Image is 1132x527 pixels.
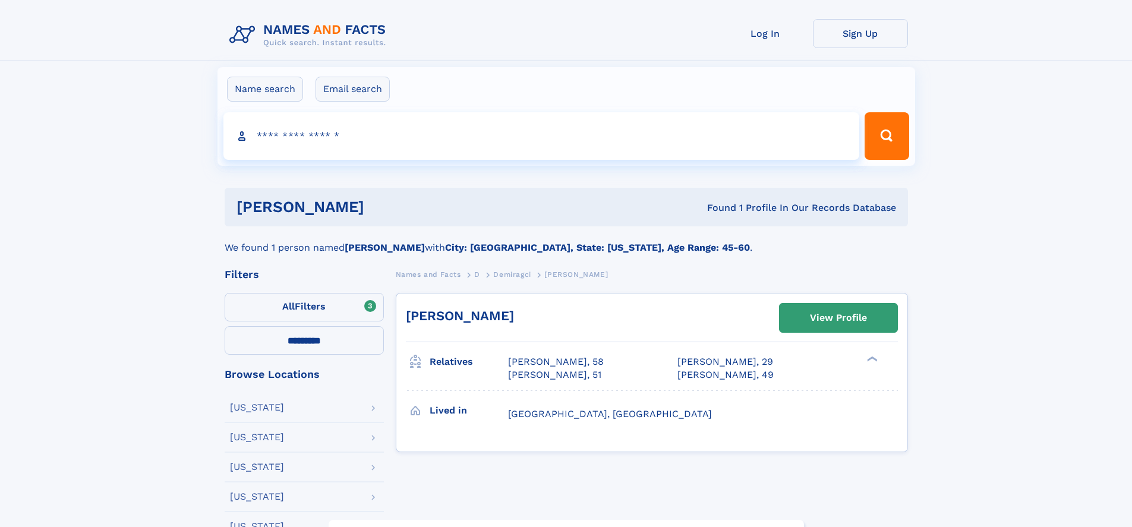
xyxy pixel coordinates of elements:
label: Filters [225,293,384,321]
button: Search Button [865,112,909,160]
a: View Profile [780,304,897,332]
label: Email search [316,77,390,102]
h1: [PERSON_NAME] [237,200,536,214]
a: [PERSON_NAME] [406,308,514,323]
h3: Relatives [430,352,508,372]
b: [PERSON_NAME] [345,242,425,253]
div: [US_STATE] [230,403,284,412]
img: Logo Names and Facts [225,19,396,51]
a: [PERSON_NAME], 51 [508,368,601,381]
a: Sign Up [813,19,908,48]
h3: Lived in [430,400,508,421]
a: [PERSON_NAME], 58 [508,355,604,368]
div: Browse Locations [225,369,384,380]
div: ❯ [864,355,878,363]
input: search input [223,112,860,160]
div: [US_STATE] [230,462,284,472]
div: [US_STATE] [230,492,284,501]
div: View Profile [810,304,867,332]
span: D [474,270,480,279]
a: D [474,267,480,282]
span: Demiragci [493,270,531,279]
a: [PERSON_NAME], 29 [677,355,773,368]
a: [PERSON_NAME], 49 [677,368,774,381]
a: Log In [718,19,813,48]
span: All [282,301,295,312]
div: Found 1 Profile In Our Records Database [535,201,896,214]
label: Name search [227,77,303,102]
a: Names and Facts [396,267,461,282]
span: [PERSON_NAME] [544,270,608,279]
div: [US_STATE] [230,433,284,442]
div: We found 1 person named with . [225,226,908,255]
span: [GEOGRAPHIC_DATA], [GEOGRAPHIC_DATA] [508,408,712,419]
div: Filters [225,269,384,280]
b: City: [GEOGRAPHIC_DATA], State: [US_STATE], Age Range: 45-60 [445,242,750,253]
a: Demiragci [493,267,531,282]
